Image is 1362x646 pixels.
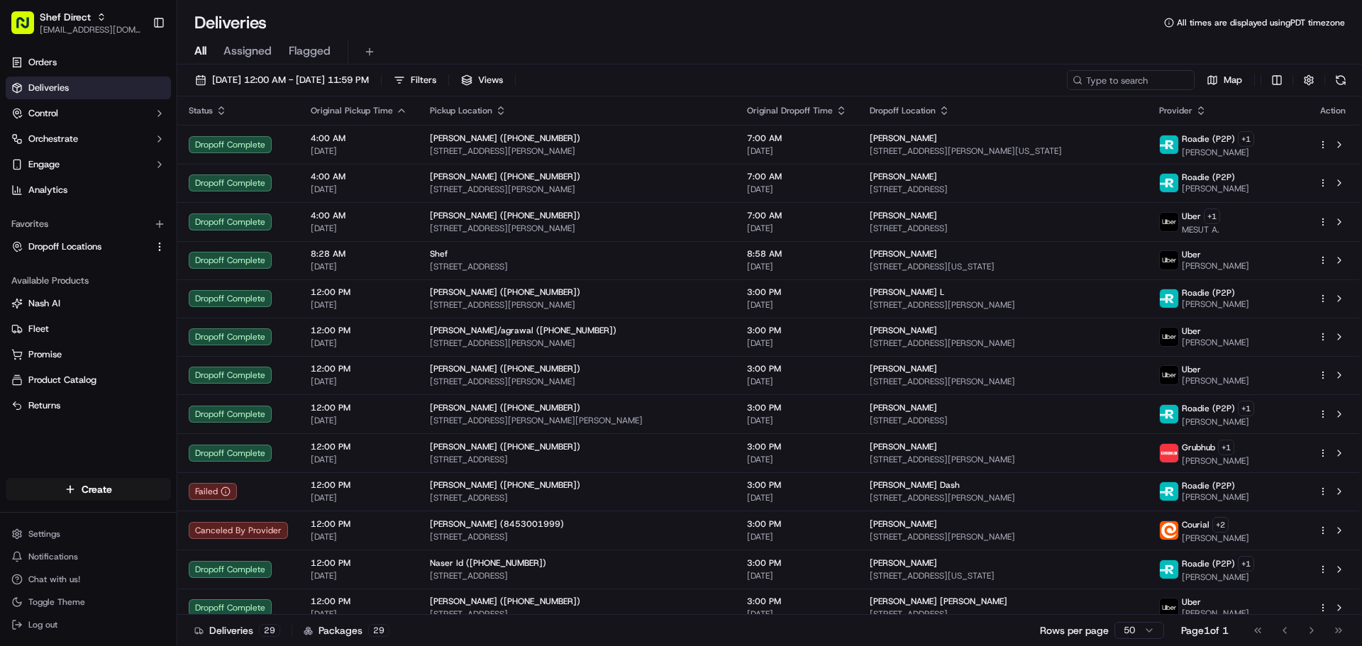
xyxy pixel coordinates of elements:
[1238,131,1254,147] button: +1
[747,492,847,503] span: [DATE]
[14,206,37,229] img: Shef Support
[1182,287,1235,299] span: Roadie (P2P)
[1331,70,1351,90] button: Refresh
[430,531,724,542] span: [STREET_ADDRESS]
[1160,251,1178,269] img: uber-new-logo.jpeg
[430,492,724,503] span: [STREET_ADDRESS]
[1182,224,1220,235] span: MESUT A.
[870,363,937,374] span: [PERSON_NAME]
[870,454,1136,465] span: [STREET_ADDRESS][PERSON_NAME]
[747,105,833,116] span: Original Dropoff Time
[311,596,407,607] span: 12:00 PM
[870,299,1136,311] span: [STREET_ADDRESS][PERSON_NAME]
[114,273,233,299] a: 💻API Documentation
[1182,172,1235,183] span: Roadie (P2P)
[870,133,937,144] span: [PERSON_NAME]
[6,569,171,589] button: Chat with us!
[6,592,171,612] button: Toggle Theme
[747,479,847,491] span: 3:00 PM
[747,454,847,465] span: [DATE]
[194,43,206,60] span: All
[747,415,847,426] span: [DATE]
[311,531,407,542] span: [DATE]
[870,325,937,336] span: [PERSON_NAME]
[102,220,107,231] span: •
[28,82,69,94] span: Deliveries
[220,182,258,199] button: See all
[430,596,580,607] span: [PERSON_NAME] ([PHONE_NUMBER])
[430,261,724,272] span: [STREET_ADDRESS]
[189,483,237,500] button: Failed
[1182,491,1249,503] span: [PERSON_NAME]
[28,374,96,386] span: Product Catalog
[311,479,407,491] span: 12:00 PM
[747,608,847,620] span: [DATE]
[747,145,847,157] span: [DATE]
[14,135,40,161] img: 1736555255976-a54dd68f-1ca7-489b-9aae-adbdc363a1c4
[311,454,407,465] span: [DATE]
[870,518,937,530] span: [PERSON_NAME]
[1040,623,1109,637] p: Rows per page
[311,402,407,413] span: 12:00 PM
[6,343,171,366] button: Promise
[747,248,847,260] span: 8:58 AM
[747,261,847,272] span: [DATE]
[311,376,407,387] span: [DATE]
[870,376,1136,387] span: [STREET_ADDRESS][PERSON_NAME]
[1182,608,1249,619] span: [PERSON_NAME]
[1160,598,1178,617] img: uber-new-logo.jpeg
[311,261,407,272] span: [DATE]
[1182,403,1235,414] span: Roadie (P2P)
[870,261,1136,272] span: [STREET_ADDRESS][US_STATE]
[478,74,503,87] span: Views
[311,518,407,530] span: 12:00 PM
[6,478,171,501] button: Create
[368,624,389,637] div: 29
[430,184,724,195] span: [STREET_ADDRESS][PERSON_NAME]
[28,184,67,196] span: Analytics
[28,297,60,310] span: Nash AI
[430,518,564,530] span: [PERSON_NAME] (8453001999)
[1177,17,1345,28] span: All times are displayed using PDT timezone
[430,105,492,116] span: Pickup Location
[1182,480,1235,491] span: Roadie (P2P)
[6,547,171,567] button: Notifications
[311,133,407,144] span: 4:00 AM
[6,524,171,544] button: Settings
[6,369,171,391] button: Product Catalog
[6,102,171,125] button: Control
[241,140,258,157] button: Start new chat
[1160,482,1178,501] img: roadie-logo-v2.jpg
[1204,208,1220,224] button: +1
[430,557,546,569] span: Naser Id ([PHONE_NUMBER])
[28,323,49,335] span: Fleet
[311,184,407,195] span: [DATE]
[311,105,393,116] span: Original Pickup Time
[1182,249,1201,260] span: Uber
[1160,366,1178,384] img: uber-new-logo.jpeg
[1182,337,1249,348] span: [PERSON_NAME]
[870,479,960,491] span: [PERSON_NAME] Dash
[1182,133,1235,145] span: Roadie (P2P)
[44,220,99,231] span: Shef Support
[311,210,407,221] span: 4:00 AM
[14,57,258,79] p: Welcome 👋
[411,74,436,87] span: Filters
[747,570,847,581] span: [DATE]
[430,248,448,260] span: Shef
[311,325,407,336] span: 12:00 PM
[28,56,57,69] span: Orders
[870,286,944,298] span: [PERSON_NAME] L
[870,531,1136,542] span: [STREET_ADDRESS][PERSON_NAME]
[1182,455,1249,467] span: [PERSON_NAME]
[747,376,847,387] span: [DATE]
[747,299,847,311] span: [DATE]
[1160,444,1178,462] img: 5e692f75ce7d37001a5d71f1
[1160,213,1178,231] img: uber-new-logo.jpeg
[11,240,148,253] a: Dropoff Locations
[1182,442,1215,453] span: Grubhub
[747,184,847,195] span: [DATE]
[28,133,78,145] span: Orchestrate
[28,348,62,361] span: Promise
